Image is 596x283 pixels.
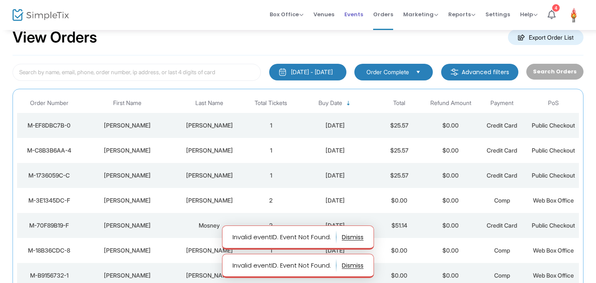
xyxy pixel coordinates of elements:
[532,172,575,179] span: Public Checkout
[448,10,475,18] span: Reports
[83,246,172,255] div: Michael
[83,146,172,155] div: Benjamin
[441,64,518,80] m-button: Advanced filters
[532,222,575,229] span: Public Checkout
[270,10,303,18] span: Box Office
[548,100,559,107] span: PoS
[533,272,574,279] span: Web Box Office
[374,93,425,113] th: Total
[83,196,172,205] div: Rachel
[245,93,297,113] th: Total Tickets
[344,4,363,25] span: Events
[425,213,476,238] td: $0.00
[83,221,172,230] div: Janet
[13,64,261,81] input: Search by name, email, phone, order number, ip address, or last 4 digits of card
[520,10,538,18] span: Help
[245,188,297,213] td: 2
[318,100,342,107] span: Buy Date
[487,147,517,154] span: Credit Card
[245,238,297,263] td: 1
[450,68,459,76] img: filter
[13,28,97,47] h2: View Orders
[176,146,243,155] div: Hayes
[176,196,243,205] div: Wilson
[232,259,336,272] p: Invalid eventID. Event Not Found.
[425,113,476,138] td: $0.00
[176,221,243,230] div: Mosney
[494,247,510,254] span: Comp
[374,113,425,138] td: $25.57
[195,100,223,107] span: Last Name
[532,122,575,129] span: Public Checkout
[374,238,425,263] td: $0.00
[374,163,425,188] td: $25.57
[83,271,172,280] div: Michael
[299,196,371,205] div: 2025-08-22
[374,188,425,213] td: $0.00
[342,230,364,244] button: dismiss
[232,230,336,244] p: Invalid eventID. Event Not Found.
[19,171,79,180] div: M-1736059C-C
[342,259,364,272] button: dismiss
[19,196,79,205] div: M-3E1345DC-F
[425,188,476,213] td: $0.00
[176,246,243,255] div: Ross Albert
[299,246,371,255] div: 2025-08-22
[83,171,172,180] div: Alison
[508,30,583,45] m-button: Export Order List
[19,146,79,155] div: M-C8B3B6AA-4
[485,4,510,25] span: Settings
[533,197,574,204] span: Web Box Office
[552,4,560,12] div: 4
[403,10,438,18] span: Marketing
[425,138,476,163] td: $0.00
[345,100,352,107] span: Sortable
[487,222,517,229] span: Credit Card
[269,64,346,80] button: [DATE] - [DATE]
[487,122,517,129] span: Credit Card
[113,100,141,107] span: First Name
[412,68,424,77] button: Select
[19,121,79,130] div: M-EF8DBC7B-0
[19,271,79,280] div: M-B9156732-1
[299,146,371,155] div: 2025-08-23
[176,271,243,280] div: Ross Albert
[176,171,243,180] div: Crosby
[291,68,333,76] div: [DATE] - [DATE]
[19,246,79,255] div: M-18B36CDC-8
[425,163,476,188] td: $0.00
[313,4,334,25] span: Venues
[245,113,297,138] td: 1
[494,272,510,279] span: Comp
[245,138,297,163] td: 1
[245,163,297,188] td: 1
[19,221,79,230] div: M-70F89B19-F
[487,172,517,179] span: Credit Card
[278,68,287,76] img: monthly
[373,4,393,25] span: Orders
[176,121,243,130] div: Mcintyre
[425,93,476,113] th: Refund Amount
[299,171,371,180] div: 2025-08-22
[425,238,476,263] td: $0.00
[490,100,513,107] span: Payment
[374,138,425,163] td: $25.57
[374,213,425,238] td: $51.14
[83,121,172,130] div: Alanna
[299,121,371,130] div: 2025-08-23
[366,68,409,76] span: Order Complete
[30,100,68,107] span: Order Number
[533,247,574,254] span: Web Box Office
[494,197,510,204] span: Comp
[532,147,575,154] span: Public Checkout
